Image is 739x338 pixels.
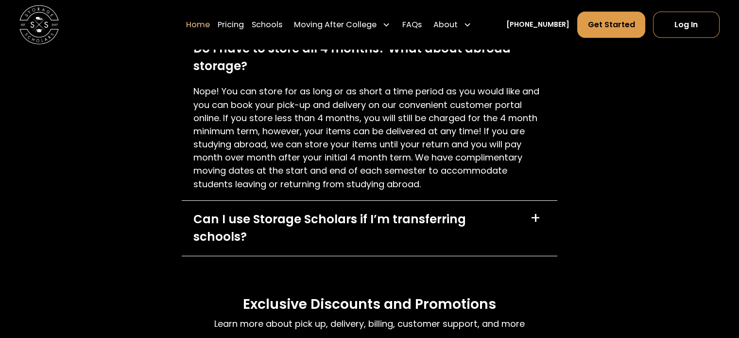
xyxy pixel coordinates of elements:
div: About [430,11,475,38]
div: Moving After College [294,18,377,30]
a: Pricing [218,11,244,38]
a: home [19,5,59,44]
div: + [530,211,541,226]
h3: Exclusive Discounts and Promotions [243,295,496,313]
div: Moving After College [290,11,394,38]
a: Log In [653,11,720,37]
p: Nope! You can store for as long or as short a time period as you would like and you can book your... [193,85,546,191]
div: About [433,18,458,30]
img: Storage Scholars main logo [19,5,59,44]
a: Home [186,11,210,38]
p: Learn more about pick up, delivery, billing, customer support, and more [214,317,525,330]
a: [PHONE_NUMBER] [506,19,569,30]
a: Schools [252,11,282,38]
div: Can I use Storage Scholars if I’m transferring schools? [193,211,518,246]
a: FAQs [402,11,421,38]
div: Do I have to store all 4 months? What about abroad storage? [193,40,520,75]
a: Get Started [577,11,645,37]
